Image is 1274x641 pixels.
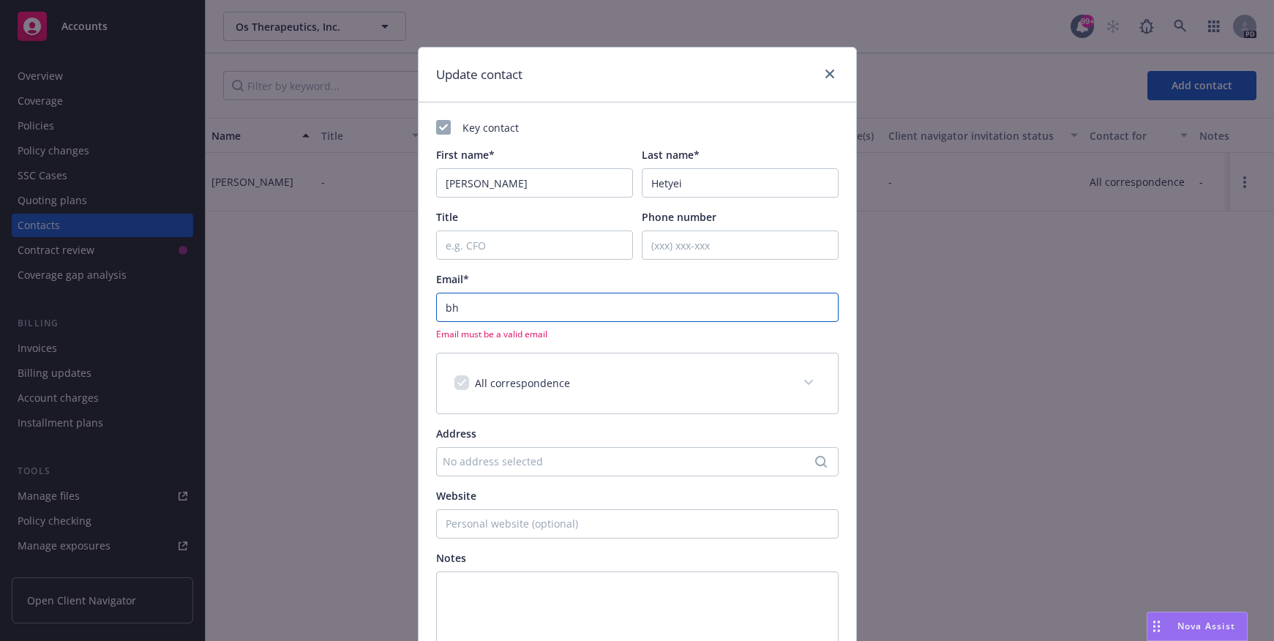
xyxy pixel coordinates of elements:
div: Drag to move [1147,612,1166,640]
span: Nova Assist [1177,620,1235,632]
input: Last Name [642,168,839,198]
span: All correspondence [475,376,570,390]
span: Title [436,210,458,224]
input: (xxx) xxx-xxx [642,230,839,260]
span: Website [436,489,476,503]
div: All correspondence [437,353,838,413]
input: First Name [436,168,633,198]
button: Nova Assist [1147,612,1248,641]
a: close [821,65,839,83]
span: Notes [436,551,466,565]
span: Email* [436,272,469,286]
div: No address selected [443,454,817,469]
span: First name* [436,148,495,162]
div: Key contact [436,120,839,135]
h1: Update contact [436,65,522,84]
button: No address selected [436,447,839,476]
span: Address [436,427,476,441]
span: Email must be a valid email [436,328,839,340]
span: Last name* [642,148,700,162]
svg: Search [815,456,827,468]
input: example@email.com [436,293,839,322]
input: e.g. CFO [436,230,633,260]
span: Phone number [642,210,716,224]
input: Personal website (optional) [436,509,839,539]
